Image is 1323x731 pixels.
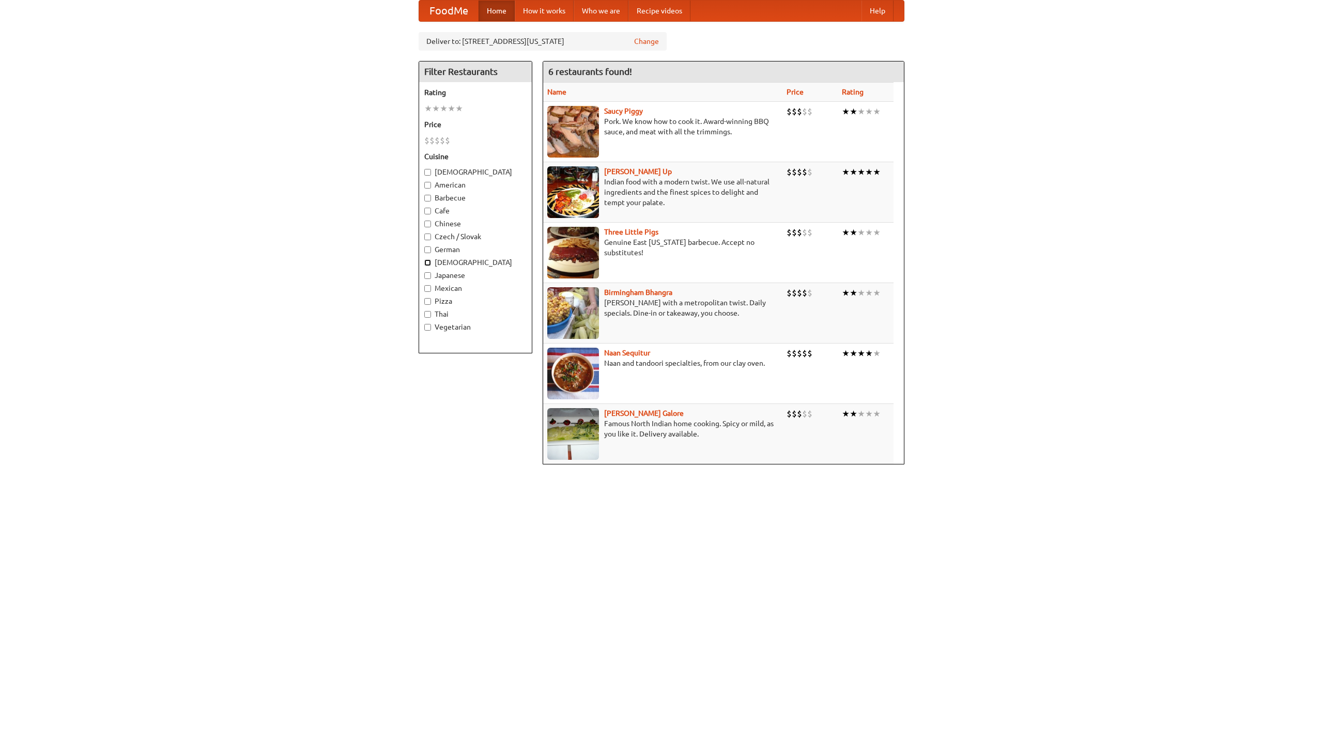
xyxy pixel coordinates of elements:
[807,408,812,419] li: $
[479,1,515,21] a: Home
[424,151,527,162] h5: Cuisine
[424,103,432,114] li: ★
[419,32,667,51] div: Deliver to: [STREET_ADDRESS][US_STATE]
[807,166,812,178] li: $
[792,348,797,359] li: $
[797,287,802,299] li: $
[547,408,599,460] img: currygalore.jpg
[424,119,527,130] h5: Price
[547,237,778,258] p: Genuine East [US_STATE] barbecue. Accept no substitutes!
[604,288,672,297] a: Birmingham Bhangra
[850,106,857,117] li: ★
[424,208,431,214] input: Cafe
[865,287,873,299] li: ★
[842,227,850,238] li: ★
[792,227,797,238] li: $
[548,67,632,76] ng-pluralize: 6 restaurants found!
[547,287,599,339] img: bhangra.jpg
[424,322,527,332] label: Vegetarian
[865,227,873,238] li: ★
[787,88,804,96] a: Price
[797,348,802,359] li: $
[424,87,527,98] h5: Rating
[857,408,865,419] li: ★
[424,231,527,242] label: Czech / Slovak
[547,106,599,158] img: saucy.jpg
[807,227,812,238] li: $
[455,103,463,114] li: ★
[424,234,431,240] input: Czech / Slovak
[424,257,527,268] label: [DEMOGRAPHIC_DATA]
[424,311,431,318] input: Thai
[857,106,865,117] li: ★
[604,167,672,176] a: [PERSON_NAME] Up
[802,408,807,419] li: $
[862,1,894,21] a: Help
[424,309,527,319] label: Thai
[850,287,857,299] li: ★
[842,287,850,299] li: ★
[628,1,690,21] a: Recipe videos
[424,167,527,177] label: [DEMOGRAPHIC_DATA]
[807,287,812,299] li: $
[873,287,881,299] li: ★
[604,228,658,236] b: Three Little Pigs
[787,348,792,359] li: $
[802,287,807,299] li: $
[802,348,807,359] li: $
[865,166,873,178] li: ★
[865,348,873,359] li: ★
[424,221,431,227] input: Chinese
[873,106,881,117] li: ★
[424,285,431,292] input: Mexican
[515,1,574,21] a: How it works
[424,219,527,229] label: Chinese
[787,408,792,419] li: $
[547,177,778,208] p: Indian food with a modern twist. We use all-natural ingredients and the finest spices to delight ...
[445,135,450,146] li: $
[424,206,527,216] label: Cafe
[419,61,532,82] h4: Filter Restaurants
[440,135,445,146] li: $
[792,408,797,419] li: $
[797,106,802,117] li: $
[802,106,807,117] li: $
[873,348,881,359] li: ★
[797,166,802,178] li: $
[424,272,431,279] input: Japanese
[429,135,435,146] li: $
[802,166,807,178] li: $
[857,227,865,238] li: ★
[547,227,599,278] img: littlepigs.jpg
[604,409,684,417] a: [PERSON_NAME] Galore
[424,182,431,189] input: American
[792,166,797,178] li: $
[424,296,527,306] label: Pizza
[424,169,431,176] input: [DEMOGRAPHIC_DATA]
[432,103,440,114] li: ★
[547,358,778,368] p: Naan and tandoori specialties, from our clay oven.
[873,408,881,419] li: ★
[424,259,431,266] input: [DEMOGRAPHIC_DATA]
[419,1,479,21] a: FoodMe
[873,227,881,238] li: ★
[424,180,527,190] label: American
[842,166,850,178] li: ★
[857,287,865,299] li: ★
[547,166,599,218] img: curryup.jpg
[448,103,455,114] li: ★
[604,349,650,357] a: Naan Sequitur
[424,244,527,255] label: German
[792,106,797,117] li: $
[792,287,797,299] li: $
[424,270,527,281] label: Japanese
[787,106,792,117] li: $
[604,107,643,115] b: Saucy Piggy
[547,348,599,399] img: naansequitur.jpg
[424,324,431,331] input: Vegetarian
[424,246,431,253] input: German
[842,348,850,359] li: ★
[873,166,881,178] li: ★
